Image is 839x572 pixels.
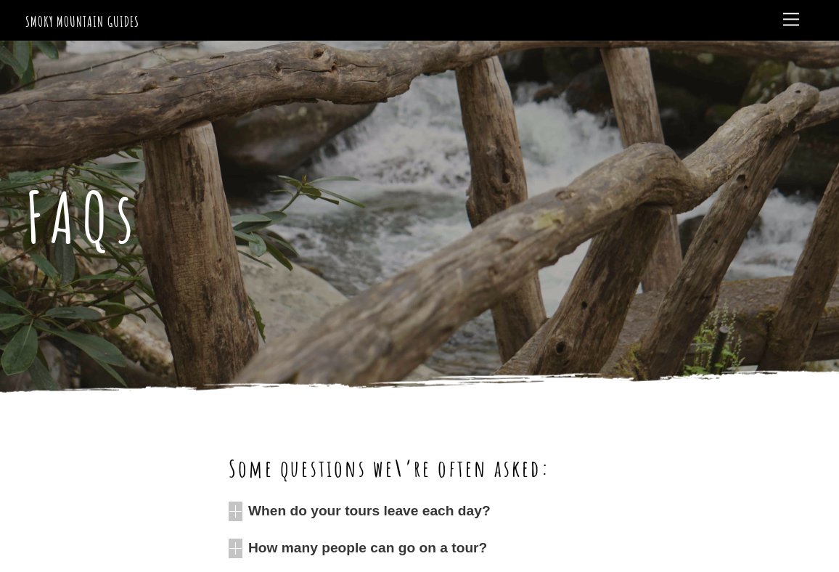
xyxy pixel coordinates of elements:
a: Smoky Mountain Guides [25,12,139,30]
h2: Some questions we\’re often asked: [229,453,610,483]
span: When do your tours leave each day? [248,502,610,521]
h1: FAQs [25,175,814,258]
a: How many people can go on a tour? [229,531,610,565]
a: When do your tours leave each day? [229,494,610,528]
a: Menu [777,6,806,34]
span: How many people can go on a tour? [248,539,610,558]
